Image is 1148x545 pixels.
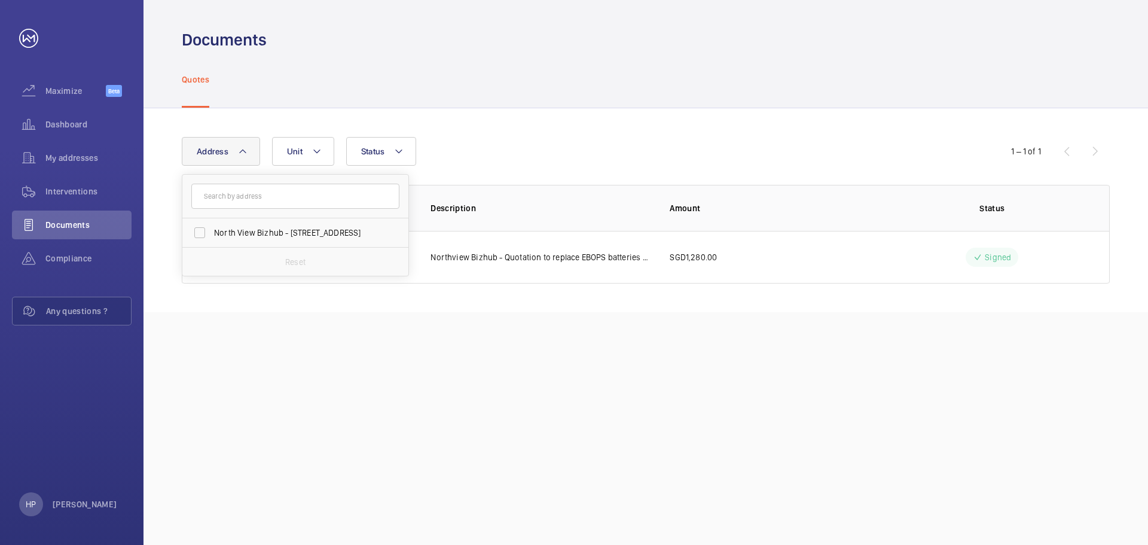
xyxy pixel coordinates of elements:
[45,185,132,197] span: Interventions
[182,29,267,51] h1: Documents
[430,251,651,263] p: Northview Bizhub - Quotation to replace EBOPS batteries for SL1, SL2, FL1 & FL2
[1011,145,1041,157] div: 1 – 1 of 1
[985,251,1011,263] p: Signed
[346,137,417,166] button: Status
[191,184,399,209] input: Search by address
[45,152,132,164] span: My addresses
[670,202,880,214] p: Amount
[899,202,1085,214] p: Status
[197,147,228,156] span: Address
[46,305,131,317] span: Any questions ?
[182,74,209,86] p: Quotes
[670,251,717,263] p: SGD1,280.00
[430,202,651,214] p: Description
[106,85,122,97] span: Beta
[285,256,306,268] p: Reset
[287,147,303,156] span: Unit
[45,118,132,130] span: Dashboard
[45,219,132,231] span: Documents
[361,147,385,156] span: Status
[214,227,378,239] span: North View Bizhub - [STREET_ADDRESS]
[45,85,106,97] span: Maximize
[272,137,334,166] button: Unit
[182,137,260,166] button: Address
[53,498,117,510] p: [PERSON_NAME]
[26,498,36,510] p: HP
[45,252,132,264] span: Compliance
